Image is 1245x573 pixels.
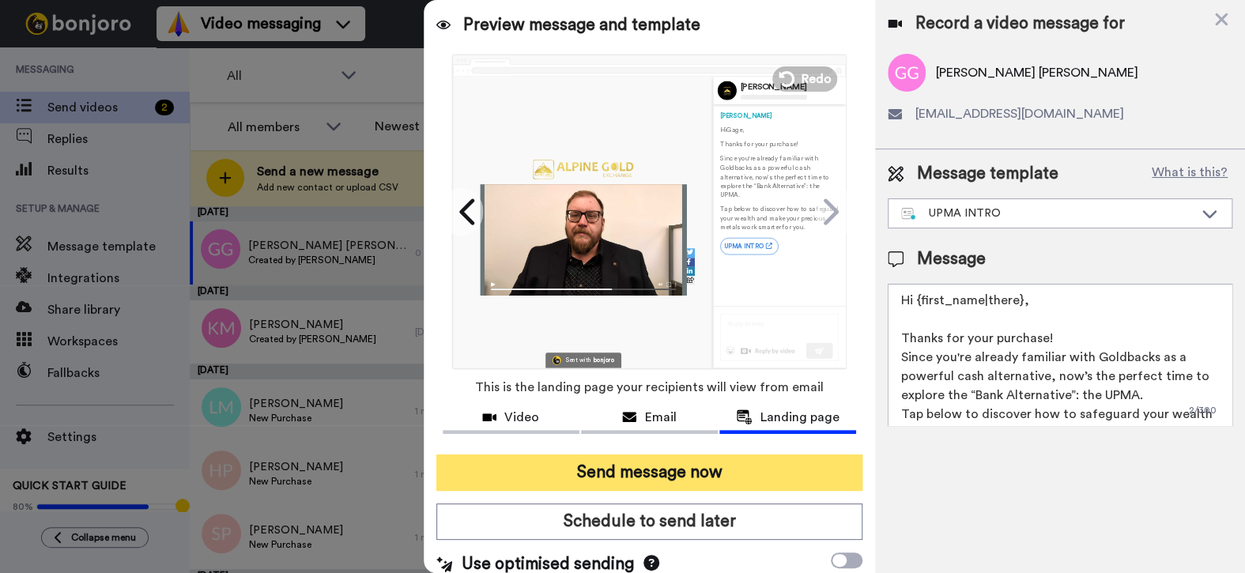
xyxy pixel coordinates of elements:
[436,454,863,491] button: Send message now
[18,47,43,73] img: Profile image for Amy
[760,408,839,427] span: Landing page
[565,357,590,363] div: Sent with
[504,408,539,427] span: Video
[533,160,633,179] img: d0a47b8c-7aba-49c7-b0f1-4494c27ba45a
[916,162,1058,186] span: Message template
[475,370,824,405] span: This is the landing page your recipients will view from email
[901,205,1194,221] div: UPMA INTRO
[888,284,1232,426] textarea: Hi {first_name|there}, Thanks for your purchase! Since you're already familiar with Goldbacks as ...
[720,140,839,149] p: Thanks for your purchase!
[1147,162,1232,186] button: What is this?
[480,277,686,295] img: player-controls-full.svg
[720,125,839,134] p: Hi Gage ,
[644,408,676,427] span: Email
[552,356,560,364] img: Bonjoro Logo
[6,33,310,85] div: message notification from Amy, 1d ago. Hi Bryan, I’d love to ask you a quick question: If Bonjoro...
[720,111,839,119] div: [PERSON_NAME]
[720,205,839,232] p: Tap below to discover how to safeguard your wealth and make your precious metals work smarter for...
[51,61,290,75] p: Message from Amy, sent 1d ago
[594,357,614,363] div: bonjoro
[51,45,290,61] p: Hi [PERSON_NAME], I’d love to ask you a quick question: If [PERSON_NAME] could introduce a new fe...
[720,313,839,360] img: reply-preview.svg
[720,154,839,199] p: Since you're already familiar with Goldbacks as a powerful cash alternative, now’s the perfect ti...
[436,503,863,540] button: Schedule to send later
[916,247,985,271] span: Message
[720,237,779,254] a: UPMA INTRO
[915,104,1123,123] span: [EMAIL_ADDRESS][DOMAIN_NAME]
[901,208,916,221] img: nextgen-template.svg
